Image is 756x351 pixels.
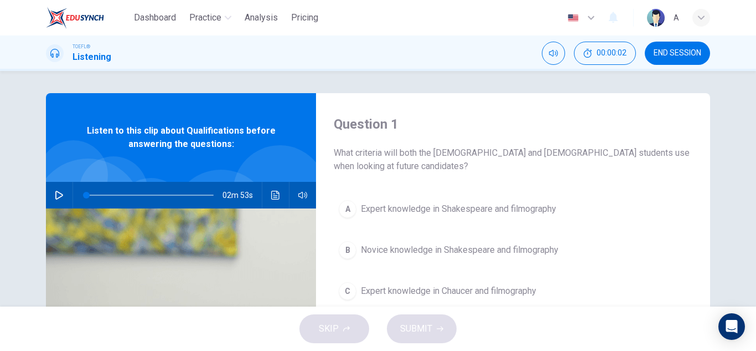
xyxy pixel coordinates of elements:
span: Practice [189,11,221,24]
div: A [339,200,356,218]
div: B [339,241,356,259]
h1: Listening [73,50,111,64]
span: Novice knowledge in Shakespeare and filmography [361,243,558,257]
button: AExpert knowledge in Shakespeare and filmography [334,195,692,223]
div: A [674,11,679,24]
div: C [339,282,356,300]
button: Dashboard [130,8,180,28]
button: Pricing [287,8,323,28]
span: Pricing [291,11,318,24]
button: END SESSION [645,42,710,65]
button: Click to see the audio transcription [267,182,284,208]
div: Hide [574,42,636,65]
img: Profile picture [647,9,665,27]
img: en [566,14,580,22]
button: CExpert knowledge in Chaucer and filmography [334,277,692,305]
span: END SESSION [654,49,701,58]
h4: Question 1 [334,115,692,133]
img: EduSynch logo [46,7,104,29]
button: BNovice knowledge in Shakespeare and filmography [334,236,692,264]
span: Expert knowledge in Shakespeare and filmography [361,202,556,216]
span: TOEFL® [73,43,90,50]
span: Analysis [245,11,278,24]
span: 00:00:02 [597,49,626,58]
button: Analysis [240,8,282,28]
span: What criteria will both the [DEMOGRAPHIC_DATA] and [DEMOGRAPHIC_DATA] students use when looking a... [334,146,692,173]
div: Mute [542,42,565,65]
button: 00:00:02 [574,42,636,65]
button: Practice [185,8,236,28]
span: Expert knowledge in Chaucer and filmography [361,284,536,298]
span: Dashboard [134,11,176,24]
span: 02m 53s [222,182,262,208]
a: EduSynch logo [46,7,130,29]
span: Listen to this clip about Qualifications before answering the questions: [82,124,280,151]
div: Open Intercom Messenger [718,313,745,340]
